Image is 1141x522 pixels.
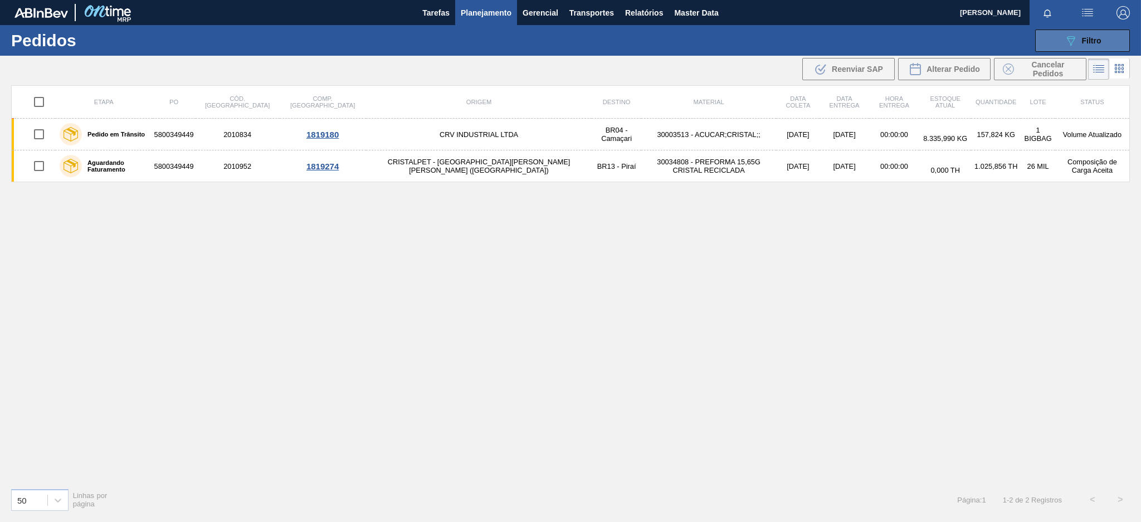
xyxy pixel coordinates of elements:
td: 00:00:00 [869,150,920,182]
td: 30003513 - ACUCAR;CRISTAL;; [641,119,777,150]
div: Visão em Lista [1088,58,1109,80]
span: Quantidade [976,99,1016,105]
span: Etapa [94,99,114,105]
td: Volume Atualizado [1055,119,1130,150]
div: Cancelar Pedidos em Massa [994,58,1086,80]
span: Linhas por página [73,491,108,508]
a: Aguardando Faturamento58003494492010952CRISTALPET - [GEOGRAPHIC_DATA][PERSON_NAME][PERSON_NAME] (... [12,150,1130,182]
span: Alterar Pedido [927,65,980,74]
span: Planejamento [461,6,511,19]
span: Status [1080,99,1104,105]
span: Origem [466,99,491,105]
span: Página : 1 [957,496,986,504]
span: 1 - 2 de 2 Registros [1003,496,1062,504]
button: Notificações [1030,5,1065,21]
span: Comp. [GEOGRAPHIC_DATA] [290,95,355,109]
div: Reenviar SAP [802,58,895,80]
td: 26 MIL [1021,150,1055,182]
span: Data coleta [786,95,810,109]
td: BR04 - Camaçari [592,119,641,150]
td: [DATE] [776,150,820,182]
td: [DATE] [820,119,869,150]
span: Destino [603,99,631,105]
td: [DATE] [820,150,869,182]
button: < [1079,486,1106,514]
td: 1.025,856 TH [971,150,1021,182]
span: PO [169,99,178,105]
span: Cancelar Pedidos [1018,60,1077,78]
span: Data entrega [829,95,859,109]
span: Estoque atual [930,95,960,109]
button: Cancelar Pedidos [994,58,1086,80]
span: Filtro [1082,36,1101,45]
div: Alterar Pedido [898,58,991,80]
img: Logout [1116,6,1130,19]
span: Cód. [GEOGRAPHIC_DATA] [205,95,270,109]
label: Pedido em Trânsito [82,131,145,138]
td: 00:00:00 [869,119,920,150]
span: Tarefas [422,6,450,19]
span: Material [694,99,724,105]
div: 1819180 [281,130,364,139]
td: 5800349449 [153,119,196,150]
span: 8.335,990 KG [923,134,967,143]
td: CRISTALPET - [GEOGRAPHIC_DATA][PERSON_NAME][PERSON_NAME] ([GEOGRAPHIC_DATA]) [366,150,592,182]
td: Composição de Carga Aceita [1055,150,1130,182]
td: 2010834 [196,119,280,150]
div: 50 [17,495,27,505]
span: Lote [1030,99,1046,105]
label: Aguardando Faturamento [82,159,148,173]
span: Hora Entrega [879,95,909,109]
td: 1 BIGBAG [1021,119,1055,150]
div: 1819274 [281,162,364,171]
td: 5800349449 [153,150,196,182]
td: [DATE] [776,119,820,150]
h1: Pedidos [11,34,179,47]
button: Filtro [1035,30,1130,52]
td: 30034808 - PREFORMA 15,65G CRISTAL RECICLADA [641,150,777,182]
a: Pedido em Trânsito58003494492010834CRV INDUSTRIAL LTDABR04 - Camaçari30003513 - ACUCAR;CRISTAL;;[... [12,119,1130,150]
span: Gerencial [523,6,558,19]
img: userActions [1081,6,1094,19]
span: Master Data [674,6,718,19]
span: 0,000 TH [930,166,959,174]
td: BR13 - Piraí [592,150,641,182]
span: Relatórios [625,6,663,19]
td: 157,824 KG [971,119,1021,150]
button: > [1106,486,1134,514]
img: TNhmsLtSVTkK8tSr43FrP2fwEKptu5GPRR3wAAAABJRU5ErkJggg== [14,8,68,18]
div: Visão em Cards [1109,58,1130,80]
td: CRV INDUSTRIAL LTDA [366,119,592,150]
span: Reenviar SAP [832,65,883,74]
span: Transportes [569,6,614,19]
td: 2010952 [196,150,280,182]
